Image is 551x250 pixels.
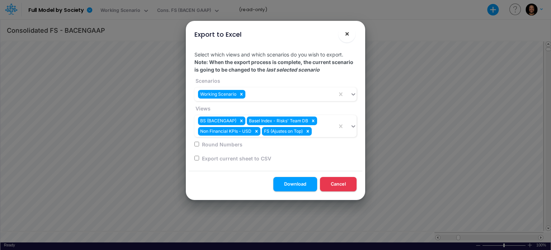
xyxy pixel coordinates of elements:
div: Non Financial KPIs - USD [198,127,253,136]
label: Scenarios [194,77,220,85]
span: × [345,29,349,38]
label: Views [194,105,211,112]
em: last selected scenario [266,67,320,73]
div: BS (BACENGAAP) [198,117,237,125]
div: Select which views and which scenarios do you wish to export. [189,45,362,171]
button: Download [273,177,317,191]
div: Basel Index - Risks' Team DB [247,117,309,125]
label: Round Numbers [201,141,242,148]
div: FS (Ajustes on Top) [262,127,304,136]
button: Cancel [320,177,357,191]
label: Export current sheet to CSV [201,155,271,162]
button: Close [338,25,355,42]
div: Working Scenario [198,90,237,99]
strong: Note: When the export process is complete, the current scenario is going to be changed to the [194,59,353,73]
div: Export to Excel [194,29,241,39]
